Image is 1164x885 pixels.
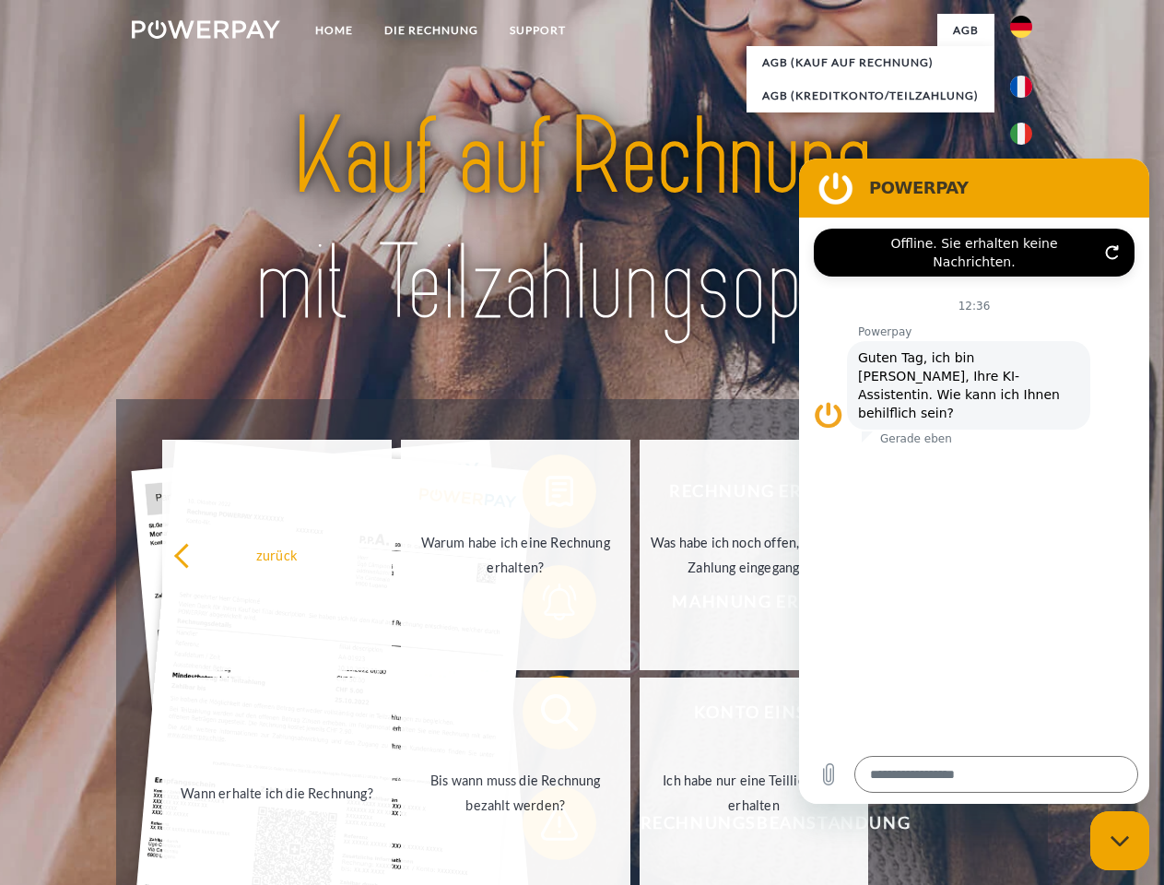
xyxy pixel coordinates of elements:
div: zurück [173,542,381,567]
div: Warum habe ich eine Rechnung erhalten? [412,530,619,580]
a: Home [300,14,369,47]
iframe: Messaging-Fenster [799,159,1149,804]
div: Ich habe nur eine Teillieferung erhalten [651,768,858,818]
img: fr [1010,76,1032,98]
div: Was habe ich noch offen, ist meine Zahlung eingegangen? [651,530,858,580]
a: AGB (Kauf auf Rechnung) [747,46,994,79]
div: Bis wann muss die Rechnung bezahlt werden? [412,768,619,818]
iframe: Schaltfläche zum Öffnen des Messaging-Fensters; Konversation läuft [1090,811,1149,870]
a: SUPPORT [494,14,582,47]
a: Was habe ich noch offen, ist meine Zahlung eingegangen? [640,440,869,670]
a: DIE RECHNUNG [369,14,494,47]
a: AGB (Kreditkonto/Teilzahlung) [747,79,994,112]
a: agb [937,14,994,47]
img: title-powerpay_de.svg [176,88,988,353]
img: logo-powerpay-white.svg [132,20,280,39]
div: Wann erhalte ich die Rechnung? [173,780,381,805]
img: de [1010,16,1032,38]
img: it [1010,123,1032,145]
